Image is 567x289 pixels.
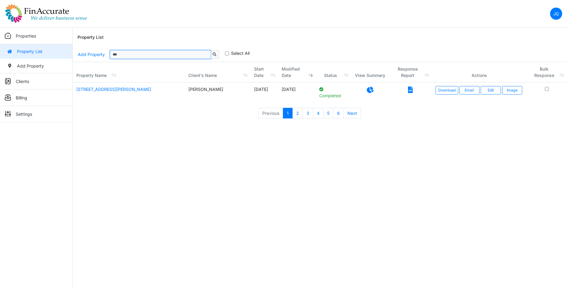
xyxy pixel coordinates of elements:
[292,108,303,119] a: 2
[250,82,278,107] td: [DATE]
[278,62,316,82] th: Modified Date: activate to sort column ascending
[16,111,32,117] p: Settings
[110,50,211,59] input: Sizing example input
[5,111,11,117] img: sidemenu_settings.png
[303,108,313,119] a: 3
[78,49,105,60] a: Add Property
[250,62,278,82] th: Start Date: activate to sort column ascending
[231,50,250,56] label: Select All
[313,108,323,119] a: 4
[333,108,344,119] a: 6
[553,11,559,17] p: JG
[436,86,458,95] a: Download
[5,78,11,84] img: sidemenu_client.png
[278,82,316,107] td: [DATE]
[16,78,29,85] p: Clients
[185,62,250,82] th: Client's Name: activate to sort column ascending
[78,35,104,40] h6: Property List
[5,4,87,23] img: spp logo
[550,8,562,20] a: JG
[389,62,432,82] th: Response Report: activate to sort column ascending
[185,82,250,107] td: [PERSON_NAME]
[343,108,361,119] a: Next
[73,62,185,82] th: Property Name: activate to sort column ascending
[16,33,36,39] p: Properties
[527,62,567,82] th: Bulk Response: activate to sort column ascending
[351,62,389,82] th: View Summary
[316,62,351,82] th: Status: activate to sort column ascending
[432,62,527,82] th: Actions
[16,95,27,101] p: Billing
[5,95,11,101] img: sidemenu_billing.png
[5,33,11,39] img: sidemenu_properties.png
[323,108,333,119] a: 5
[76,87,151,92] a: [STREET_ADDRESS][PERSON_NAME]
[459,86,479,95] button: Email
[502,86,522,95] button: Image
[319,86,347,99] p: Completed
[481,86,501,95] a: Edit
[283,108,293,119] a: 1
